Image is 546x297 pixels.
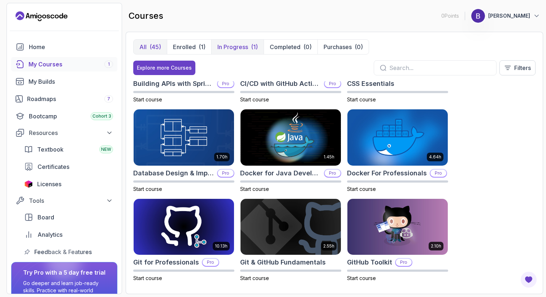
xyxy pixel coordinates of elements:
span: Start course [133,96,162,102]
p: Purchases [324,43,352,51]
p: Pro [203,259,218,266]
p: Pro [396,259,412,266]
a: Landing page [16,10,68,22]
span: Start course [347,96,376,102]
h2: Git for Professionals [133,257,199,267]
p: 10.13h [215,243,227,249]
button: Resources [11,126,117,139]
div: (0) [303,43,312,51]
span: Certificates [38,162,69,171]
div: Home [29,43,113,51]
span: 1 [108,61,110,67]
img: user profile image [471,9,485,23]
span: Start course [133,275,162,281]
button: Open Feedback Button [520,271,537,288]
img: GitHub Toolkit card [347,199,448,255]
p: 2.10h [431,243,441,249]
img: Git & GitHub Fundamentals card [240,199,341,255]
h2: Docker for Java Developers [240,168,321,178]
div: Resources [29,128,113,137]
div: My Builds [29,77,113,86]
div: (45) [149,43,161,51]
span: Cohort 3 [92,113,111,119]
div: Bootcamp [29,112,113,121]
p: 0 Points [441,12,459,19]
h2: GitHub Toolkit [347,257,392,267]
p: In Progress [217,43,248,51]
p: Pro [218,170,234,177]
div: My Courses [29,60,113,69]
p: Enrolled [173,43,196,51]
a: roadmaps [11,92,117,106]
button: Purchases(0) [317,40,369,54]
span: Start course [240,96,269,102]
p: 2.55h [323,243,334,249]
a: licenses [20,177,117,191]
span: Start course [240,186,269,192]
span: Start course [347,275,376,281]
p: Filters [514,64,531,72]
p: Pro [218,80,234,87]
button: Tools [11,194,117,207]
button: Enrolled(1) [167,40,211,54]
a: bootcamp [11,109,117,123]
button: Completed(0) [264,40,317,54]
span: Board [38,213,54,222]
h2: CSS Essentials [347,79,394,89]
p: Pro [325,170,341,177]
a: certificates [20,160,117,174]
button: Explore more Courses [133,61,195,75]
a: builds [11,74,117,89]
div: (0) [355,43,363,51]
h2: Git & GitHub Fundamentals [240,257,326,267]
input: Search... [389,64,490,72]
h2: CI/CD with GitHub Actions [240,79,321,89]
h2: Docker For Professionals [347,168,427,178]
a: feedback [20,245,117,259]
span: Analytics [38,230,62,239]
div: Explore more Courses [137,64,192,71]
h2: Database Design & Implementation [133,168,214,178]
img: Docker for Java Developers card [240,109,341,166]
span: Licenses [37,180,61,188]
p: [PERSON_NAME] [488,12,530,19]
span: Start course [133,186,162,192]
span: Textbook [37,145,64,154]
div: (1) [251,43,258,51]
p: Pro [430,170,446,177]
button: user profile image[PERSON_NAME] [471,9,540,23]
span: 7 [107,96,110,102]
span: Feedback & Features [34,248,92,256]
img: jetbrains icon [24,180,33,188]
div: (1) [199,43,205,51]
p: Completed [270,43,300,51]
h2: Building APIs with Spring Boot [133,79,214,89]
span: Start course [347,186,376,192]
p: 1.45h [324,154,334,160]
img: Docker For Professionals card [347,109,448,166]
a: textbook [20,142,117,157]
p: 4.64h [429,154,441,160]
img: Database Design & Implementation card [134,109,234,166]
span: Start course [240,275,269,281]
p: 1.70h [216,154,227,160]
div: Tools [29,196,113,205]
a: board [20,210,117,224]
a: courses [11,57,117,71]
div: Roadmaps [27,95,113,103]
p: All [139,43,147,51]
h2: courses [129,10,163,22]
img: Git for Professionals card [134,199,234,255]
button: Filters [499,60,536,75]
p: Pro [325,80,341,87]
a: home [11,40,117,54]
a: analytics [20,227,117,242]
span: NEW [101,147,111,152]
button: All(45) [134,40,167,54]
button: In Progress(1) [211,40,264,54]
